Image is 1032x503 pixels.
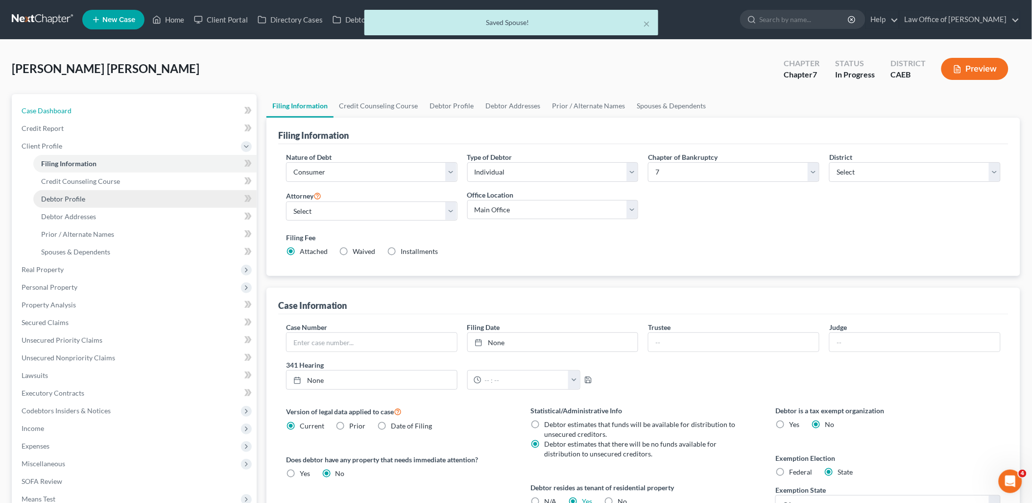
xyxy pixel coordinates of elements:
[14,120,257,137] a: Credit Report
[334,94,424,118] a: Credit Counseling Course
[424,94,480,118] a: Debtor Profile
[300,247,328,255] span: Attached
[336,469,345,478] span: No
[648,152,718,162] label: Chapter of Bankruptcy
[22,424,44,432] span: Income
[531,482,756,493] label: Debtor resides as tenant of residential property
[22,442,49,450] span: Expenses
[467,190,514,200] label: Office Location
[14,473,257,490] a: SOFA Review
[350,422,366,430] span: Prior
[829,152,852,162] label: District
[22,477,62,485] span: SOFA Review
[286,232,1001,243] label: Filing Fee
[890,69,926,80] div: CAEB
[480,94,547,118] a: Debtor Addresses
[22,142,62,150] span: Client Profile
[644,18,650,29] button: ×
[648,333,819,352] input: --
[784,58,819,69] div: Chapter
[631,94,712,118] a: Spouses & Dependents
[300,422,324,430] span: Current
[467,322,500,332] label: Filing Date
[33,173,257,190] a: Credit Counseling Course
[22,371,48,379] span: Lawsuits
[286,152,332,162] label: Nature of Debt
[547,94,631,118] a: Prior / Alternate Names
[281,360,644,370] label: 341 Hearing
[14,314,257,331] a: Secured Claims
[22,106,72,115] span: Case Dashboard
[278,129,349,141] div: Filing Information
[401,247,438,255] span: Installments
[825,420,834,428] span: No
[391,422,432,430] span: Date of Filing
[22,353,115,362] span: Unsecured Nonpriority Claims
[287,371,457,389] a: None
[33,208,257,226] a: Debtor Addresses
[775,485,826,495] label: Exemption State
[890,58,926,69] div: District
[14,384,257,402] a: Executory Contracts
[22,301,76,309] span: Property Analysis
[286,190,321,201] label: Attorney
[784,69,819,80] div: Chapter
[999,470,1022,493] iframe: Intercom live chat
[22,406,111,415] span: Codebtors Insiders & Notices
[481,371,569,389] input: -- : --
[22,495,55,503] span: Means Test
[22,265,64,274] span: Real Property
[545,440,717,458] span: Debtor estimates that there will be no funds available for distribution to unsecured creditors.
[789,420,799,428] span: Yes
[14,349,257,367] a: Unsecured Nonpriority Claims
[22,459,65,468] span: Miscellaneous
[286,454,511,465] label: Does debtor have any property that needs immediate attention?
[22,318,69,327] span: Secured Claims
[14,102,257,120] a: Case Dashboard
[22,336,102,344] span: Unsecured Priority Claims
[1019,470,1027,478] span: 4
[14,296,257,314] a: Property Analysis
[41,230,114,238] span: Prior / Alternate Names
[941,58,1008,80] button: Preview
[41,195,85,203] span: Debtor Profile
[372,18,650,27] div: Saved Spouse!
[33,190,257,208] a: Debtor Profile
[14,331,257,349] a: Unsecured Priority Claims
[12,61,199,75] span: [PERSON_NAME] [PERSON_NAME]
[22,124,64,132] span: Credit Report
[22,283,77,291] span: Personal Property
[41,159,96,168] span: Filing Information
[286,405,511,417] label: Version of legal data applied to case
[830,333,1000,352] input: --
[835,69,875,80] div: In Progress
[300,469,310,478] span: Yes
[33,155,257,173] a: Filing Information
[829,322,847,332] label: Judge
[545,420,736,438] span: Debtor estimates that funds will be available for distribution to unsecured creditors.
[789,468,812,476] span: Federal
[531,405,756,416] label: Statistical/Administrative Info
[648,322,671,332] label: Trustee
[835,58,875,69] div: Status
[33,243,257,261] a: Spouses & Dependents
[14,367,257,384] a: Lawsuits
[286,322,327,332] label: Case Number
[287,333,457,352] input: Enter case number...
[813,70,817,79] span: 7
[41,212,96,221] span: Debtor Addresses
[33,226,257,243] a: Prior / Alternate Names
[41,177,120,185] span: Credit Counseling Course
[775,453,1001,463] label: Exemption Election
[41,248,110,256] span: Spouses & Dependents
[467,152,512,162] label: Type of Debtor
[278,300,347,311] div: Case Information
[775,405,1001,416] label: Debtor is a tax exempt organization
[22,389,84,397] span: Executory Contracts
[838,468,853,476] span: State
[266,94,334,118] a: Filing Information
[468,333,638,352] a: None
[353,247,376,255] span: Waived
